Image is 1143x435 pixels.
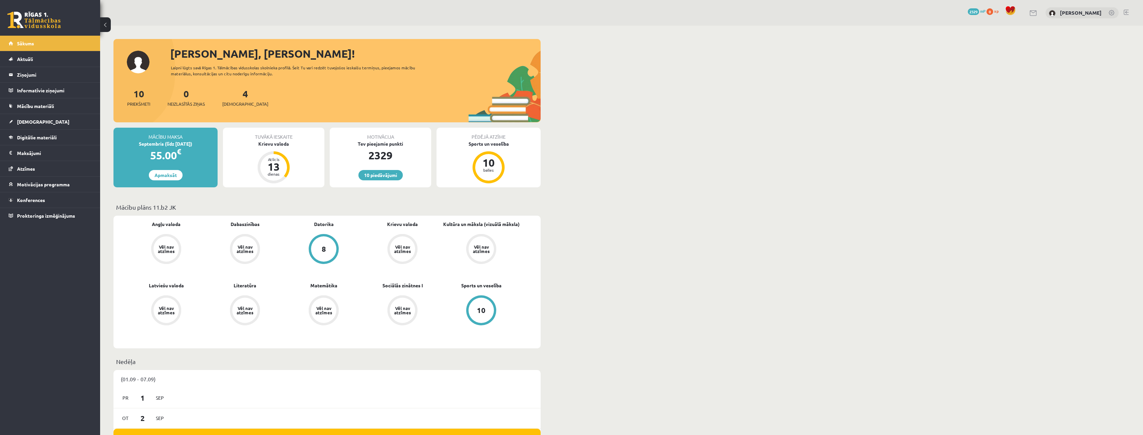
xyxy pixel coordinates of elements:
[264,161,284,172] div: 13
[17,134,57,140] span: Digitālie materiāli
[479,168,499,172] div: balles
[986,8,993,15] span: 0
[149,170,183,180] a: Apmaksāt
[127,295,206,327] a: Vēl nav atzīmes
[393,245,412,253] div: Vēl nav atzīmes
[157,306,176,315] div: Vēl nav atzīmes
[994,8,998,14] span: xp
[9,208,92,223] a: Proktoringa izmēģinājums
[968,8,985,14] a: 2329 mP
[127,234,206,265] a: Vēl nav atzīmes
[986,8,1002,14] a: 0 xp
[153,393,167,403] span: Sep
[153,413,167,423] span: Sep
[236,306,254,315] div: Vēl nav atzīmes
[437,140,541,147] div: Sports un veselība
[118,413,132,423] span: Ot
[330,140,431,147] div: Tev pieejamie punkti
[314,221,334,228] a: Datorika
[236,245,254,253] div: Vēl nav atzīmes
[17,103,54,109] span: Mācību materiāli
[330,128,431,140] div: Motivācija
[157,245,176,253] div: Vēl nav atzīmes
[284,234,363,265] a: 8
[9,98,92,114] a: Mācību materiāli
[9,130,92,145] a: Digitālie materiāli
[9,145,92,161] a: Maksājumi
[264,172,284,176] div: dienas
[442,295,521,327] a: 10
[1060,9,1102,16] a: [PERSON_NAME]
[17,197,45,203] span: Konferences
[472,245,491,253] div: Vēl nav atzīmes
[168,101,205,107] span: Neizlasītās ziņas
[170,46,541,62] div: [PERSON_NAME], [PERSON_NAME]!
[322,245,326,253] div: 8
[968,8,979,15] span: 2329
[382,282,423,289] a: Sociālās zinātnes I
[17,166,35,172] span: Atzīmes
[461,282,502,289] a: Sports un veselība
[113,128,218,140] div: Mācību maksa
[393,306,412,315] div: Vēl nav atzīmes
[132,392,153,403] span: 1
[17,213,75,219] span: Proktoringa izmēģinājums
[442,234,521,265] a: Vēl nav atzīmes
[479,157,499,168] div: 10
[1049,10,1056,17] img: Markuss Ločmelis
[127,88,150,107] a: 10Priekšmeti
[223,128,324,140] div: Tuvākā ieskaite
[113,140,218,147] div: Septembris (līdz [DATE])
[363,295,442,327] a: Vēl nav atzīmes
[314,306,333,315] div: Vēl nav atzīmes
[264,157,284,161] div: Atlicis
[222,88,268,107] a: 4[DEMOGRAPHIC_DATA]
[443,221,520,228] a: Kultūra un māksla (vizuālā māksla)
[17,145,92,161] legend: Maksājumi
[206,295,284,327] a: Vēl nav atzīmes
[437,140,541,184] a: Sports un veselība 10 balles
[9,114,92,129] a: [DEMOGRAPHIC_DATA]
[168,88,205,107] a: 0Neizlasītās ziņas
[310,282,337,289] a: Matemātika
[17,56,33,62] span: Aktuāli
[17,67,92,82] legend: Ziņojumi
[363,234,442,265] a: Vēl nav atzīmes
[17,119,69,125] span: [DEMOGRAPHIC_DATA]
[330,147,431,163] div: 2329
[980,8,985,14] span: mP
[7,12,61,28] a: Rīgas 1. Tālmācības vidusskola
[113,147,218,163] div: 55.00
[9,192,92,208] a: Konferences
[118,393,132,403] span: Pr
[113,370,541,388] div: (01.09 - 07.09)
[358,170,403,180] a: 10 piedāvājumi
[9,67,92,82] a: Ziņojumi
[231,221,260,228] a: Dabaszinības
[17,181,70,187] span: Motivācijas programma
[234,282,256,289] a: Literatūra
[9,177,92,192] a: Motivācijas programma
[223,140,324,147] div: Krievu valoda
[17,40,34,46] span: Sākums
[387,221,418,228] a: Krievu valoda
[116,357,538,366] p: Nedēļa
[437,128,541,140] div: Pēdējā atzīme
[17,83,92,98] legend: Informatīvie ziņojumi
[284,295,363,327] a: Vēl nav atzīmes
[222,101,268,107] span: [DEMOGRAPHIC_DATA]
[177,147,181,156] span: €
[149,282,184,289] a: Latviešu valoda
[223,140,324,184] a: Krievu valoda Atlicis 13 dienas
[152,221,181,228] a: Angļu valoda
[171,65,427,77] div: Laipni lūgts savā Rīgas 1. Tālmācības vidusskolas skolnieka profilā. Šeit Tu vari redzēt tuvojošo...
[132,413,153,424] span: 2
[127,101,150,107] span: Priekšmeti
[116,203,538,212] p: Mācību plāns 11.b2 JK
[9,36,92,51] a: Sākums
[477,307,486,314] div: 10
[9,161,92,176] a: Atzīmes
[9,51,92,67] a: Aktuāli
[9,83,92,98] a: Informatīvie ziņojumi
[206,234,284,265] a: Vēl nav atzīmes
